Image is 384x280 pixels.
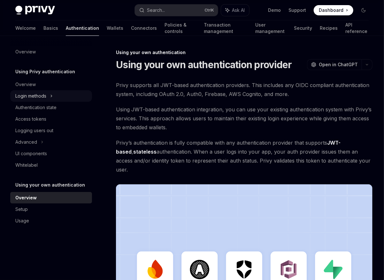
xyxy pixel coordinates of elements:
a: Logging users out [10,125,92,136]
a: Whitelabel [10,159,92,171]
span: Privy’s authentication is fully compatible with any authentication provider that supports , authe... [116,138,372,174]
div: Overview [15,81,36,88]
a: Welcome [15,20,36,36]
a: Demo [268,7,281,13]
button: Open in ChatGPT [307,59,362,70]
a: Access tokens [10,113,92,125]
div: Using your own authentication [116,49,372,56]
a: Transaction management [204,20,248,36]
h1: Using your own authentication provider [116,59,292,70]
img: dark logo [15,6,55,15]
div: Access tokens [15,115,46,123]
a: Support [288,7,306,13]
a: Overview [10,46,92,58]
div: Search... [147,6,165,14]
button: Toggle dark mode [358,5,369,15]
div: Authentication state [15,104,57,111]
button: Search...CtrlK [135,4,218,16]
a: API reference [346,20,369,36]
div: Setup [15,205,28,213]
button: Ask AI [221,4,249,16]
div: Usage [15,217,29,225]
a: stateless [133,148,157,155]
span: Dashboard [319,7,343,13]
div: Overview [15,194,37,202]
div: Whitelabel [15,161,38,169]
span: Open in ChatGPT [319,61,358,68]
a: Setup [10,204,92,215]
a: Connectors [131,20,157,36]
h5: Using Privy authentication [15,68,75,76]
div: Advanced [15,138,37,146]
a: Wallets [107,20,123,36]
div: Login methods [15,92,46,100]
h5: Using your own authentication [15,181,85,189]
a: Overview [10,192,92,204]
span: Ctrl K [204,8,214,13]
a: User management [255,20,287,36]
div: Overview [15,48,36,56]
span: Privy supports all JWT-based authentication providers. This includes any OIDC compliant authentic... [116,81,372,99]
a: Policies & controls [165,20,196,36]
a: Recipes [320,20,338,36]
span: Ask AI [232,7,245,13]
a: Overview [10,79,92,90]
a: UI components [10,148,92,159]
a: Authentication state [10,102,92,113]
div: UI components [15,150,47,157]
a: Security [294,20,312,36]
a: Basics [43,20,58,36]
div: Logging users out [15,127,53,134]
span: Using JWT-based authentication integration, you can use your existing authentication system with ... [116,105,372,132]
a: Dashboard [314,5,353,15]
a: Usage [10,215,92,227]
a: Authentication [66,20,99,36]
